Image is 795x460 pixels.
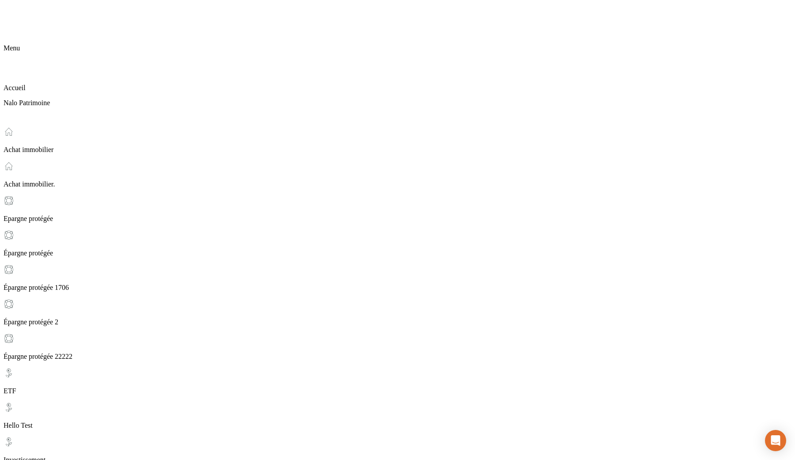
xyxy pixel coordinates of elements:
p: Épargne protégée 1706 [4,284,791,292]
p: Nalo Patrimoine [4,99,791,107]
span: Menu [4,44,20,52]
p: Épargne protégée 22222 [4,353,791,361]
p: Épargne protégée 2 [4,318,791,326]
p: Épargne protégée [4,249,791,257]
div: Épargne protégée 22222 [4,333,791,361]
div: Achat immobilier. [4,161,791,188]
div: Accueil [4,65,791,92]
p: ETF [4,387,791,395]
div: Hello Test [4,402,791,430]
p: Hello Test [4,422,791,430]
div: Epargne protégée [4,195,791,223]
div: ETF [4,368,791,395]
div: Épargne protégée [4,230,791,257]
div: Ouvrir le Messenger Intercom [765,430,786,451]
div: Épargne protégée 2 [4,299,791,326]
p: Accueil [4,84,791,92]
p: Epargne protégée [4,215,791,223]
div: Achat immobilier [4,126,791,154]
p: Achat immobilier. [4,180,791,188]
div: Épargne protégée 1706 [4,264,791,292]
p: Achat immobilier [4,146,791,154]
